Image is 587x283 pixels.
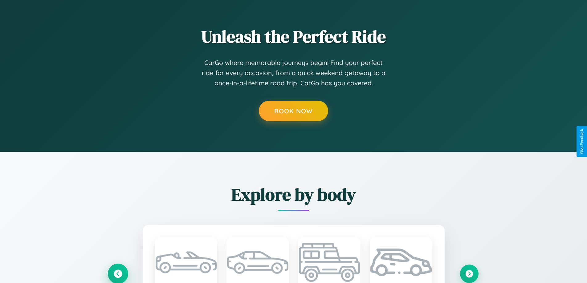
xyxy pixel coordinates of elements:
[259,101,328,121] button: Book Now
[109,183,479,206] h2: Explore by body
[109,25,479,48] h2: Unleash the Perfect Ride
[201,58,386,88] p: CarGo where memorable journeys begin! Find your perfect ride for every occasion, from a quick wee...
[580,129,584,154] div: Give Feedback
